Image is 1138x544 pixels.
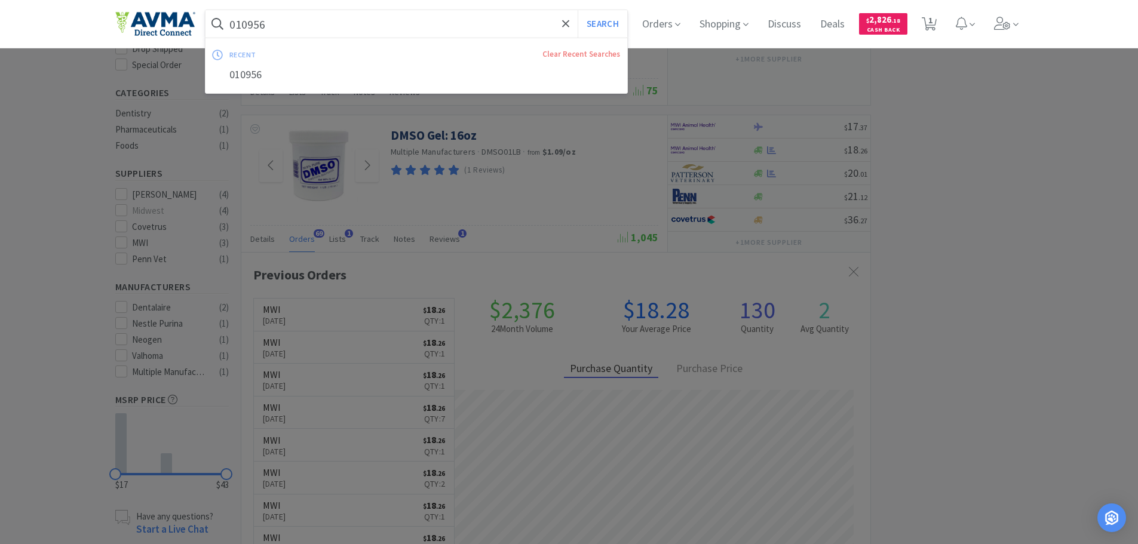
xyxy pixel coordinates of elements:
[859,8,907,40] a: $2,826.18Cash Back
[542,49,620,59] a: Clear Recent Searches
[578,10,627,38] button: Search
[866,17,869,24] span: $
[229,45,400,64] div: recent
[763,19,806,30] a: Discuss
[205,10,628,38] input: Search by item, sku, manufacturer, ingredient, size...
[866,27,900,35] span: Cash Back
[1097,503,1126,532] div: Open Intercom Messenger
[866,14,900,25] span: 2,826
[917,20,941,31] a: 1
[205,64,628,86] div: 010956
[115,11,195,36] img: e4e33dab9f054f5782a47901c742baa9_102.png
[891,17,900,24] span: . 18
[815,19,849,30] a: Deals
